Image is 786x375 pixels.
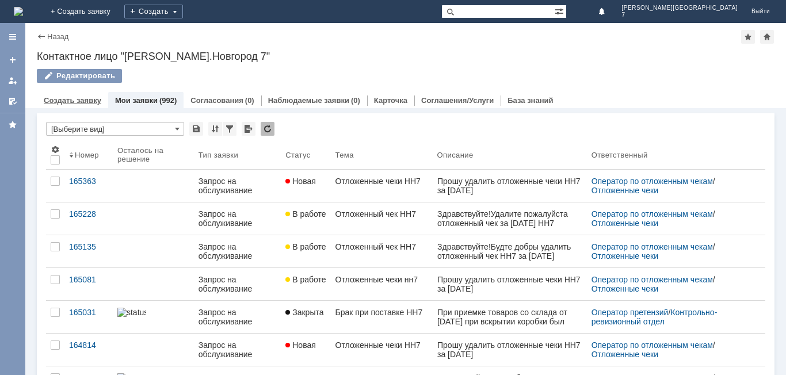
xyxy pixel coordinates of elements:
[64,235,113,267] a: 165135
[331,268,433,300] a: Отложенные чеки нн7
[194,170,281,202] a: Запрос на обслуживание
[281,202,330,235] a: В работе
[592,177,751,195] div: /
[194,301,281,333] a: Запрос на обслуживание
[190,96,243,105] a: Согласования
[3,92,22,110] a: Мои согласования
[331,334,433,366] a: Отложенные чеки НН7
[194,334,281,366] a: Запрос на обслуживание
[208,122,222,136] div: Сортировка...
[622,5,738,12] span: [PERSON_NAME][GEOGRAPHIC_DATA]
[194,235,281,267] a: Запрос на обслуживание
[285,340,316,350] span: Новая
[199,242,276,261] div: Запрос на обслуживание
[331,170,433,202] a: Отложенные чеки НН7
[281,235,330,267] a: В работе
[592,340,751,359] div: /
[351,96,360,105] div: (0)
[592,151,648,159] div: Ответственный
[69,275,108,284] div: 165081
[268,96,349,105] a: Наблюдаемые заявки
[592,275,751,293] div: /
[592,219,658,228] a: Отложенные чеки
[64,301,113,333] a: 165031
[261,122,274,136] div: Обновлять список
[199,177,276,195] div: Запрос на обслуживание
[281,170,330,202] a: Новая
[199,209,276,228] div: Запрос на обслуживание
[75,151,99,159] div: Номер
[159,96,177,105] div: (992)
[199,151,238,159] div: Тип заявки
[223,122,236,136] div: Фильтрация...
[592,177,713,186] a: Оператор по отложенным чекам
[592,308,718,326] a: Контрольно-ревизионный отдел
[335,308,428,317] div: Брак при поставке НН7
[331,140,433,170] th: Тема
[285,308,323,317] span: Закрыта
[69,242,108,251] div: 165135
[285,209,326,219] span: В работе
[199,308,276,326] div: Запрос на обслуживание
[44,96,101,105] a: Создать заявку
[47,32,68,41] a: Назад
[374,96,407,105] a: Карточка
[194,268,281,300] a: Запрос на обслуживание
[285,151,310,159] div: Статус
[508,96,553,105] a: База знаний
[14,7,23,16] a: Перейти на домашнюю страницу
[281,334,330,366] a: Новая
[592,275,713,284] a: Оператор по отложенным чекам
[592,242,713,251] a: Оператор по отложенным чекам
[194,140,281,170] th: Тип заявки
[331,202,433,235] a: Отложенный чек НН7
[124,5,183,18] div: Создать
[64,202,113,235] a: 165228
[592,350,658,359] a: Отложенные чеки
[592,308,751,326] div: /
[115,96,158,105] a: Мои заявки
[37,51,774,62] div: Контактное лицо "[PERSON_NAME].Новгород 7"
[622,12,738,18] span: 7
[592,209,713,219] a: Оператор по отложенным чекам
[285,242,326,251] span: В работе
[199,340,276,359] div: Запрос на обслуживание
[3,71,22,90] a: Мои заявки
[421,96,494,105] a: Соглашения/Услуги
[335,275,428,284] div: Отложенные чеки нн7
[592,251,658,261] a: Отложенные чеки
[242,122,255,136] div: Экспорт списка
[592,284,658,293] a: Отложенные чеки
[199,275,276,293] div: Запрос на обслуживание
[592,209,751,228] div: /
[592,186,658,195] a: Отложенные чеки
[335,151,354,159] div: Тема
[592,308,669,317] a: Оператор претензий
[285,275,326,284] span: В работе
[69,340,108,350] div: 164814
[335,242,428,251] div: Отложенный чек НН7
[555,5,566,16] span: Расширенный поиск
[64,334,113,366] a: 164814
[281,268,330,300] a: В работе
[113,140,194,170] th: Осталось на решение
[117,146,180,163] div: Осталось на решение
[64,170,113,202] a: 165363
[69,177,108,186] div: 165363
[335,340,428,350] div: Отложенные чеки НН7
[51,145,60,154] span: Настройки
[285,177,316,186] span: Новая
[117,308,146,317] img: statusbar-100 (1).png
[281,301,330,333] a: Закрыта
[189,122,203,136] div: Сохранить вид
[69,308,108,317] div: 165031
[587,140,756,170] th: Ответственный
[245,96,254,105] div: (0)
[64,140,113,170] th: Номер
[741,30,755,44] div: Добавить в избранное
[3,51,22,69] a: Создать заявку
[331,301,433,333] a: Брак при поставке НН7
[592,242,751,261] div: /
[14,7,23,16] img: logo
[331,235,433,267] a: Отложенный чек НН7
